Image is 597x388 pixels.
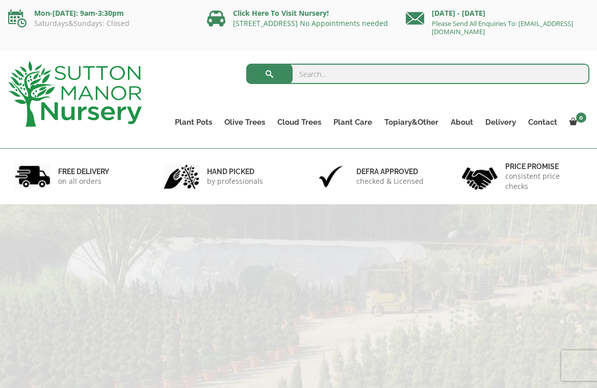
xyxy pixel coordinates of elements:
[505,162,583,171] h6: Price promise
[576,113,586,123] span: 0
[233,18,388,28] a: [STREET_ADDRESS] No Appointments needed
[15,163,50,189] img: 1.jpg
[8,19,192,27] p: Saturdays&Sundays: Closed
[406,7,589,19] p: [DATE] - [DATE]
[445,115,479,129] a: About
[479,115,522,129] a: Delivery
[218,115,271,129] a: Olive Trees
[356,176,424,186] p: checked & Licensed
[462,161,498,192] img: 4.jpg
[207,176,263,186] p: by professionals
[58,176,109,186] p: on all orders
[8,7,192,19] p: Mon-[DATE]: 9am-3:30pm
[522,115,563,129] a: Contact
[313,163,349,189] img: 3.jpg
[8,61,142,127] img: logo
[378,115,445,129] a: Topiary&Other
[207,167,263,176] h6: hand picked
[233,8,329,18] a: Click Here To Visit Nursery!
[246,64,589,84] input: Search...
[432,19,573,36] a: Please Send All Enquiries To: [EMAIL_ADDRESS][DOMAIN_NAME]
[356,167,424,176] h6: Defra approved
[271,115,327,129] a: Cloud Trees
[164,163,199,189] img: 2.jpg
[169,115,218,129] a: Plant Pots
[327,115,378,129] a: Plant Care
[58,167,109,176] h6: FREE DELIVERY
[563,115,589,129] a: 0
[505,171,583,191] p: consistent price checks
